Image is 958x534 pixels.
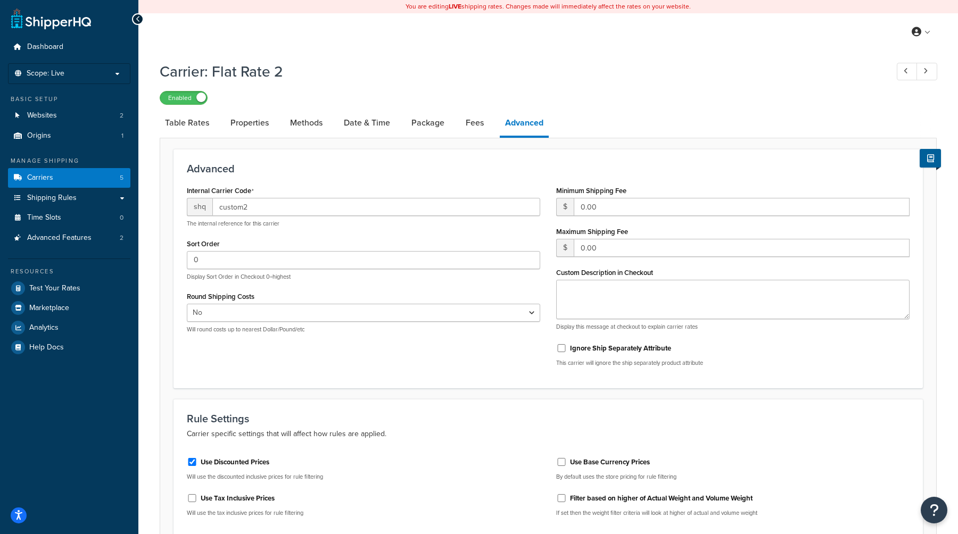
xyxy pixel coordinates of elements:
[556,473,910,481] p: By default uses the store pricing for rule filtering
[8,338,130,357] a: Help Docs
[8,208,130,228] a: Time Slots0
[8,126,130,146] li: Origins
[27,111,57,120] span: Websites
[120,111,123,120] span: 2
[8,208,130,228] li: Time Slots
[187,509,540,517] p: Will use the tax inclusive prices for rule filtering
[556,239,574,257] span: $
[27,131,51,140] span: Origins
[27,43,63,52] span: Dashboard
[570,457,650,467] label: Use Base Currency Prices
[338,110,395,136] a: Date & Time
[160,61,877,82] h1: Carrier: Flat Rate 2
[556,509,910,517] p: If set then the weight filter criteria will look at higher of actual and volume weight
[449,2,461,11] b: LIVE
[556,323,910,331] p: Display this message at checkout to explain carrier rates
[8,298,130,318] a: Marketplace
[201,457,269,467] label: Use Discounted Prices
[8,168,130,188] li: Carriers
[8,95,130,104] div: Basic Setup
[460,110,489,136] a: Fees
[187,326,540,333] p: Will round costs up to nearest Dollar/Pound/etc
[916,63,937,80] a: Next Record
[187,428,910,440] p: Carrier specific settings that will affect how rules are applied.
[187,473,540,481] p: Will use the discounted inclusive prices for rule filtering
[29,343,64,352] span: Help Docs
[187,273,540,281] p: Display Sort Order in Checkout 0=highest
[8,228,130,248] li: Advanced Features
[187,240,220,248] label: Sort Order
[570,494,753,503] label: Filter based on higher of Actual Weight and Volume Weight
[570,344,671,353] label: Ignore Ship Separately Attribute
[406,110,450,136] a: Package
[8,228,130,248] a: Advanced Features2
[27,233,92,243] span: Advanced Features
[920,149,941,168] button: Show Help Docs
[556,359,910,367] p: This carrier will ignore the ship separately product attribute
[8,106,130,126] li: Websites
[187,220,540,228] p: The internal reference for this carrier
[120,173,123,182] span: 5
[27,69,64,78] span: Scope: Live
[29,323,59,332] span: Analytics
[187,187,254,195] label: Internal Carrier Code
[160,91,207,104] label: Enabled
[27,194,77,203] span: Shipping Rules
[8,188,130,208] a: Shipping Rules
[187,163,910,174] h3: Advanced
[285,110,328,136] a: Methods
[8,168,130,188] a: Carriers5
[121,131,123,140] span: 1
[556,228,628,236] label: Maximum Shipping Fee
[29,284,80,293] span: Test Your Rates
[187,293,254,301] label: Round Shipping Costs
[27,173,53,182] span: Carriers
[160,110,214,136] a: Table Rates
[29,304,69,313] span: Marketplace
[8,318,130,337] a: Analytics
[8,267,130,276] div: Resources
[556,187,626,195] label: Minimum Shipping Fee
[8,156,130,165] div: Manage Shipping
[201,494,275,503] label: Use Tax Inclusive Prices
[556,269,653,277] label: Custom Description in Checkout
[8,37,130,57] a: Dashboard
[27,213,61,222] span: Time Slots
[187,413,910,424] h3: Rule Settings
[500,110,549,138] a: Advanced
[187,198,212,216] span: shq
[897,63,918,80] a: Previous Record
[921,497,947,523] button: Open Resource Center
[556,198,574,216] span: $
[120,233,123,243] span: 2
[225,110,274,136] a: Properties
[8,126,130,146] a: Origins1
[8,106,130,126] a: Websites2
[120,213,123,222] span: 0
[8,279,130,298] a: Test Your Rates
